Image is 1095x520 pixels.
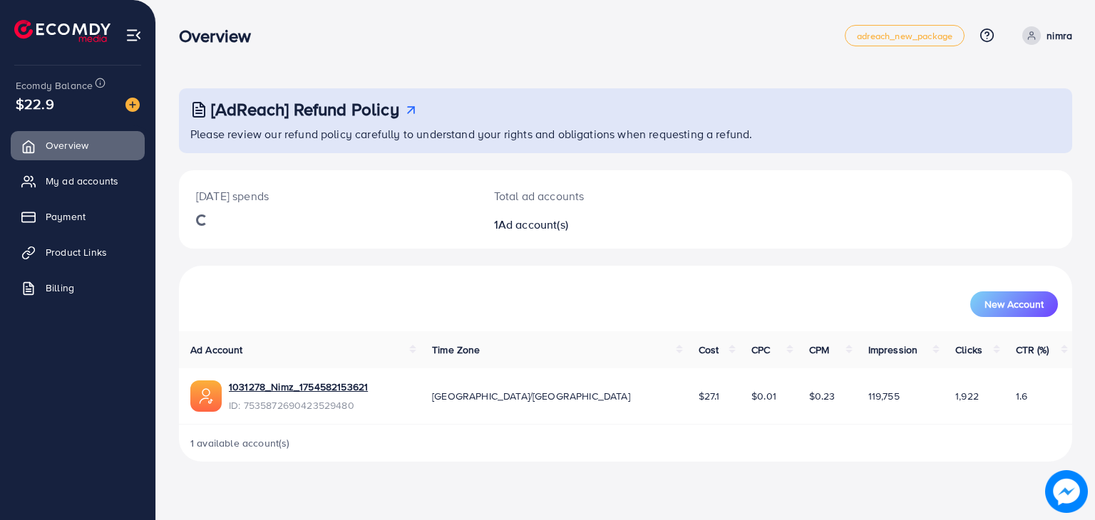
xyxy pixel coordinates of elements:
[857,31,952,41] span: adreach_new_package
[494,187,683,204] p: Total ad accounts
[868,389,900,403] span: 119,755
[699,389,720,403] span: $27.1
[11,202,145,231] a: Payment
[125,27,142,43] img: menu
[1016,343,1049,357] span: CTR (%)
[46,245,107,259] span: Product Links
[11,274,145,302] a: Billing
[809,389,836,403] span: $0.23
[751,343,770,357] span: CPC
[809,343,829,357] span: CPM
[16,93,54,114] span: $22.9
[955,343,982,357] span: Clicks
[211,99,399,120] h3: [AdReach] Refund Policy
[229,398,368,412] span: ID: 7535872690423529480
[46,209,86,224] span: Payment
[190,380,222,412] img: ic-ads-acc.e4c84228.svg
[14,20,110,42] img: logo
[1016,389,1027,403] span: 1.6
[432,343,480,357] span: Time Zone
[11,167,145,195] a: My ad accounts
[46,281,74,295] span: Billing
[985,299,1044,309] span: New Account
[125,98,140,112] img: image
[196,187,460,204] p: [DATE] spends
[11,238,145,266] a: Product Links
[11,131,145,160] a: Overview
[845,25,965,46] a: adreach_new_package
[46,138,88,152] span: Overview
[699,343,719,357] span: Cost
[494,218,683,232] h2: 1
[179,26,262,46] h3: Overview
[751,389,776,403] span: $0.01
[190,125,1064,142] p: Please review our refund policy carefully to understand your rights and obligations when requesti...
[498,217,568,232] span: Ad account(s)
[190,343,243,357] span: Ad Account
[1047,27,1072,44] p: nimra
[868,343,918,357] span: Impression
[955,389,979,403] span: 1,922
[432,389,630,403] span: [GEOGRAPHIC_DATA]/[GEOGRAPHIC_DATA]
[970,291,1058,317] button: New Account
[190,436,290,450] span: 1 available account(s)
[1017,26,1072,45] a: nimra
[229,380,368,394] a: 1031278_Nimz_1754582153621
[16,78,93,93] span: Ecomdy Balance
[46,174,118,188] span: My ad accounts
[1045,470,1088,513] img: image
